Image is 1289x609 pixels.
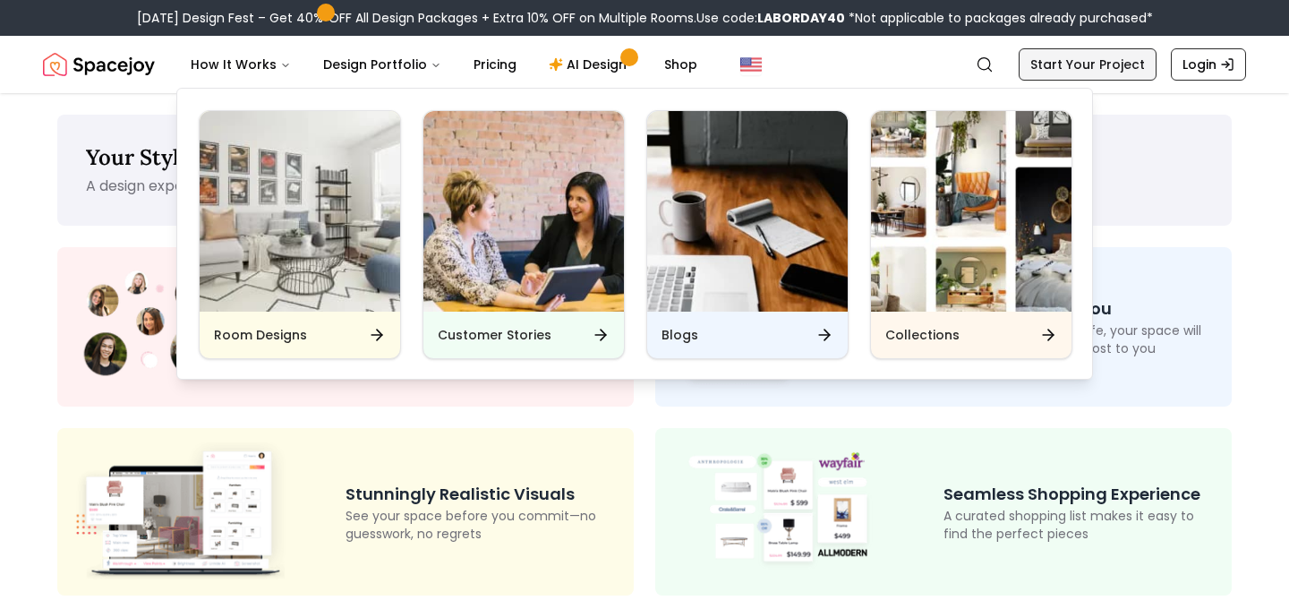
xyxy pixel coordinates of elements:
[86,143,1203,172] p: Your Style, Thoughtfully Designed
[43,47,155,82] a: Spacejoy
[459,47,531,82] a: Pricing
[845,9,1153,27] span: *Not applicable to packages already purchased*
[346,507,619,543] p: See your space before you commit—no guesswork, no regrets
[72,264,295,390] img: Design Experts
[696,9,845,27] span: Use code:
[309,47,456,82] button: Design Portfolio
[176,47,712,82] nav: Main
[740,54,762,75] img: United States
[43,47,155,82] img: Spacejoy Logo
[72,442,295,580] img: 3D Design
[137,9,1153,27] div: [DATE] Design Fest – Get 40% OFF All Design Packages + Extra 10% OFF on Multiple Rooms.
[943,482,1217,507] p: Seamless Shopping Experience
[1019,48,1157,81] a: Start Your Project
[650,47,712,82] a: Shop
[757,9,845,27] b: LABORDAY40
[43,36,1246,93] nav: Global
[670,449,893,576] img: Shop Design
[534,47,646,82] a: AI Design
[176,47,305,82] button: How It Works
[86,176,1203,197] p: A design experience tailored to your style, needs, and the way you live.
[943,507,1217,543] p: A curated shopping list makes it easy to find the perfect pieces
[346,482,619,507] p: Stunningly Realistic Visuals
[1171,48,1246,81] a: Login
